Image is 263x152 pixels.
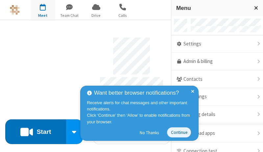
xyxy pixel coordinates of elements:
[57,13,82,18] span: Team Chat
[87,100,194,125] div: Receive alerts for chat messages and other important notifications. Click ‘Continue’ then ‘Allow’...
[84,13,108,18] span: Drive
[171,125,263,142] div: Download apps
[66,119,83,144] div: Start conference options
[5,33,258,109] section: Account details
[167,127,191,137] button: Continue
[5,119,66,144] button: Start
[171,53,263,71] a: Admin & billing
[171,35,263,53] div: Settings
[176,5,248,11] h3: Menu
[136,127,162,138] button: No Thanks
[171,71,263,88] div: Contacts
[94,89,179,97] span: Want better browser notifications?
[31,13,55,18] span: Meet
[36,129,51,135] h4: Start
[171,88,263,106] div: Recordings
[171,106,263,124] div: Meeting details
[110,13,135,18] span: Calls
[10,5,20,15] img: Astra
